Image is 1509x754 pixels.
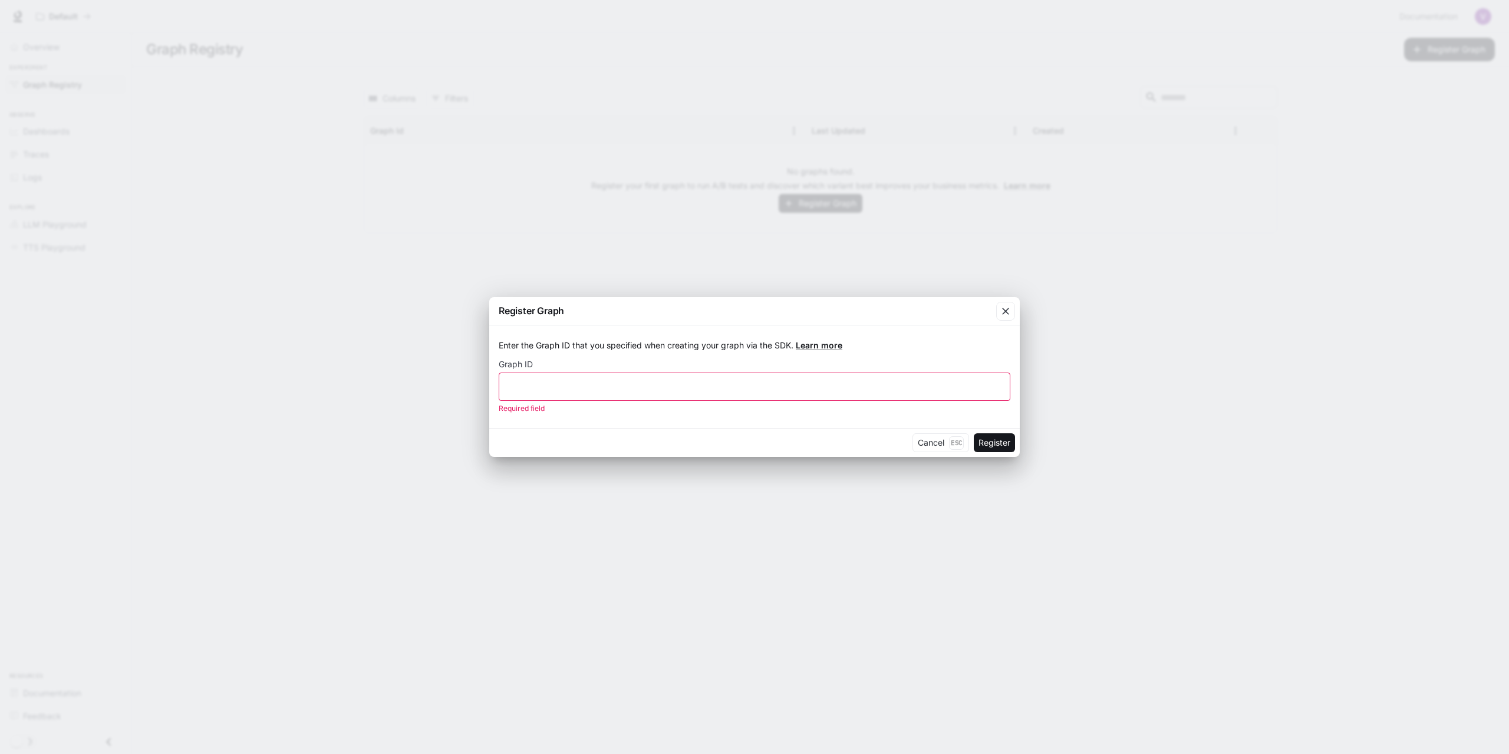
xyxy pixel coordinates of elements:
[499,340,1010,351] p: Enter the Graph ID that you specified when creating your graph via the SDK.
[499,360,533,368] p: Graph ID
[499,304,564,318] p: Register Graph
[949,436,964,449] p: Esc
[796,340,842,350] a: Learn more
[974,433,1015,452] button: Register
[499,403,1002,414] p: Required field
[912,433,969,452] button: CancelEsc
